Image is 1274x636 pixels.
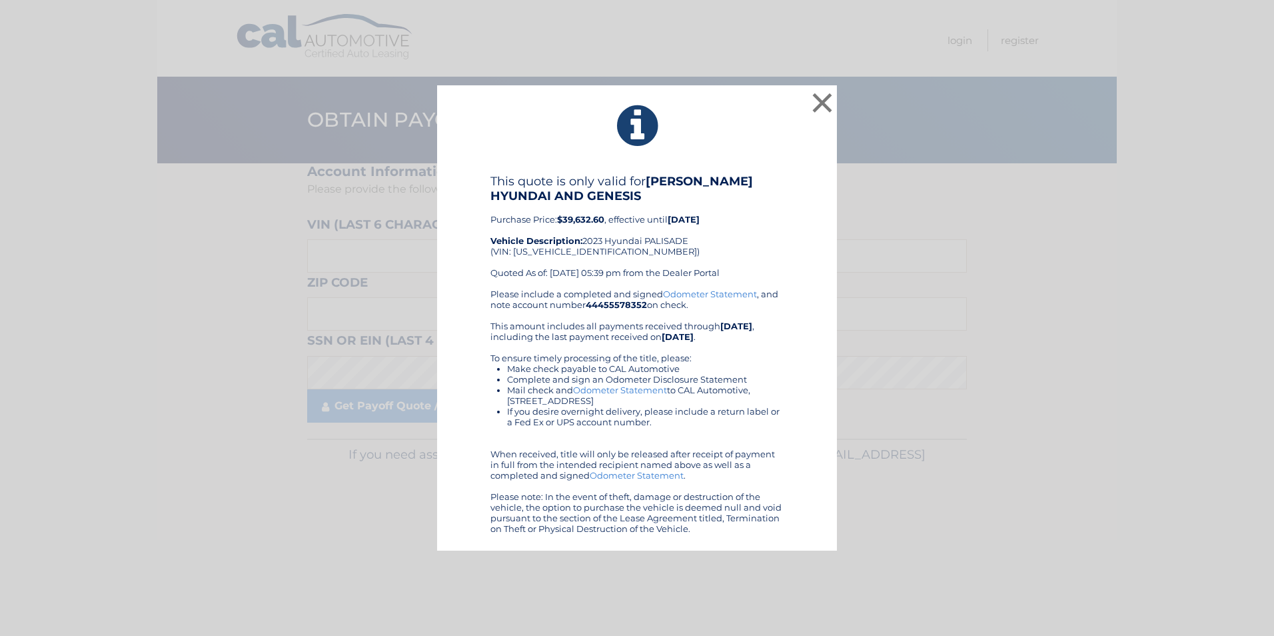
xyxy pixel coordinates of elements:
[720,321,752,331] b: [DATE]
[573,385,667,395] a: Odometer Statement
[809,89,836,116] button: ×
[507,385,784,406] li: Mail check and to CAL Automotive, [STREET_ADDRESS]
[586,299,647,310] b: 44455578352
[490,174,784,289] div: Purchase Price: , effective until 2023 Hyundai PALISADE (VIN: [US_VEHICLE_IDENTIFICATION_NUMBER])...
[490,235,582,246] strong: Vehicle Description:
[507,406,784,427] li: If you desire overnight delivery, please include a return label or a Fed Ex or UPS account number.
[490,289,784,534] div: Please include a completed and signed , and note account number on check. This amount includes al...
[490,174,784,203] h4: This quote is only valid for
[663,289,757,299] a: Odometer Statement
[507,363,784,374] li: Make check payable to CAL Automotive
[590,470,684,481] a: Odometer Statement
[507,374,784,385] li: Complete and sign an Odometer Disclosure Statement
[557,214,604,225] b: $39,632.60
[662,331,694,342] b: [DATE]
[490,174,753,203] b: [PERSON_NAME] HYUNDAI AND GENESIS
[668,214,700,225] b: [DATE]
